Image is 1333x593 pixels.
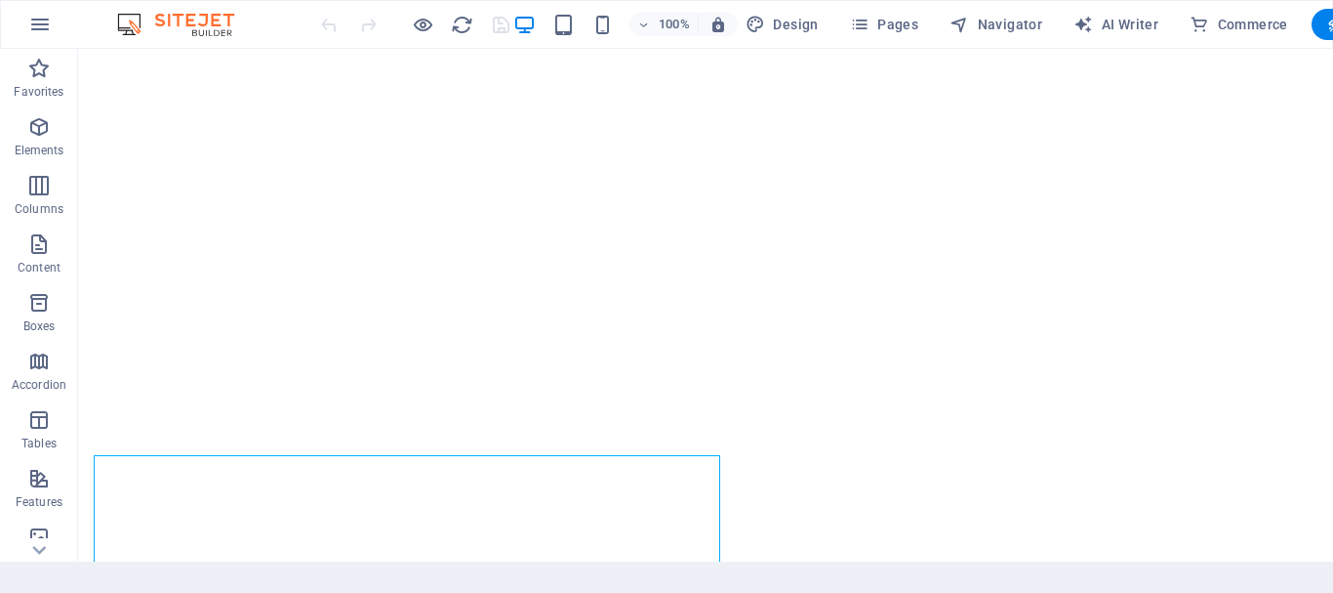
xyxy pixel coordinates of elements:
[21,436,57,451] p: Tables
[450,13,473,36] button: reload
[746,15,819,34] span: Design
[23,318,56,334] p: Boxes
[738,9,827,40] div: Design (Ctrl+Alt+Y)
[942,9,1050,40] button: Navigator
[1066,9,1166,40] button: AI Writer
[1182,9,1296,40] button: Commerce
[16,494,62,510] p: Features
[15,201,63,217] p: Columns
[18,260,61,275] p: Content
[14,84,63,100] p: Favorites
[738,9,827,40] button: Design
[659,13,690,36] h6: 100%
[112,13,259,36] img: Editor Logo
[842,9,926,40] button: Pages
[12,377,66,393] p: Accordion
[629,13,699,36] button: 100%
[949,15,1042,34] span: Navigator
[850,15,918,34] span: Pages
[709,16,727,33] i: On resize automatically adjust zoom level to fit chosen device.
[451,14,473,36] i: Reload page
[15,143,64,158] p: Elements
[1073,15,1158,34] span: AI Writer
[411,13,434,36] button: Click here to leave preview mode and continue editing
[1190,15,1288,34] span: Commerce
